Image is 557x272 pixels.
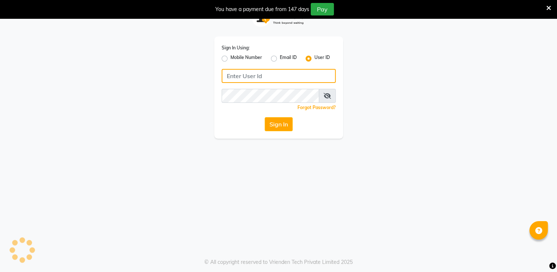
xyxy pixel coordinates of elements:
div: You have a payment due from 147 days [215,6,309,13]
button: Pay [311,3,334,15]
input: Username [222,89,319,103]
input: Username [222,69,336,83]
button: Sign In [265,117,293,131]
label: User ID [314,54,330,63]
label: Mobile Number [230,54,262,63]
label: Sign In Using: [222,45,250,51]
a: Forgot Password? [297,105,336,110]
label: Email ID [280,54,297,63]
